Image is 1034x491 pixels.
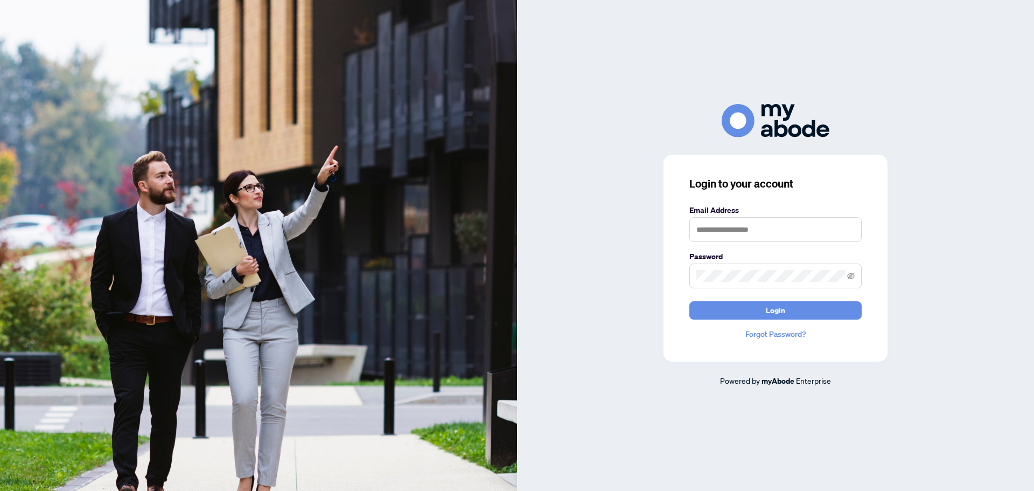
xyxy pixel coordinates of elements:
[766,302,785,319] span: Login
[689,204,862,216] label: Email Address
[847,272,855,280] span: eye-invisible
[689,328,862,340] a: Forgot Password?
[720,376,760,385] span: Powered by
[689,251,862,262] label: Password
[689,301,862,320] button: Login
[761,375,794,387] a: myAbode
[796,376,831,385] span: Enterprise
[689,176,862,191] h3: Login to your account
[722,104,829,137] img: ma-logo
